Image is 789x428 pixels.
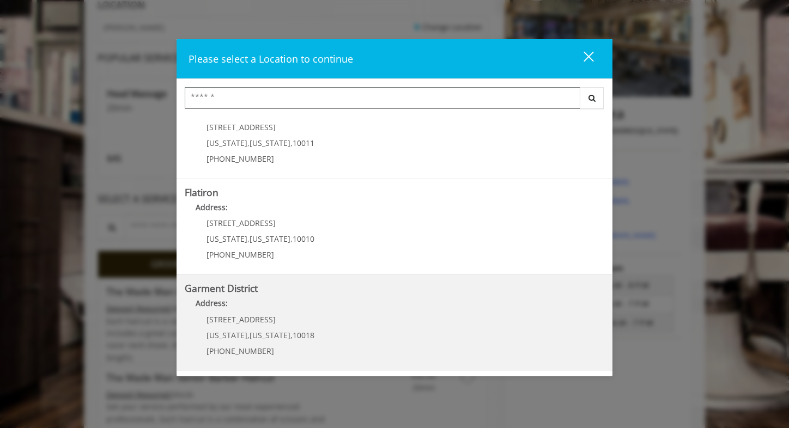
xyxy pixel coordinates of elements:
span: , [247,234,250,244]
b: Address: [196,298,228,308]
span: [PHONE_NUMBER] [207,154,274,164]
span: [PHONE_NUMBER] [207,346,274,356]
span: [US_STATE] [250,234,290,244]
span: [PHONE_NUMBER] [207,249,274,260]
div: Center Select [185,87,604,114]
input: Search Center [185,87,580,109]
span: , [290,138,293,148]
span: , [290,234,293,244]
span: 10018 [293,330,314,340]
span: 10011 [293,138,314,148]
span: [US_STATE] [250,330,290,340]
i: Search button [586,94,598,102]
div: close dialog [571,51,593,67]
span: [US_STATE] [207,330,247,340]
span: , [247,330,250,340]
b: Flatiron [185,186,219,199]
button: close dialog [563,47,600,70]
span: 10010 [293,234,314,244]
span: Please select a Location to continue [189,52,353,65]
span: [STREET_ADDRESS] [207,122,276,132]
span: [STREET_ADDRESS] [207,314,276,325]
span: , [290,330,293,340]
span: [STREET_ADDRESS] [207,218,276,228]
span: [US_STATE] [250,138,290,148]
b: Address: [196,202,228,212]
span: , [247,138,250,148]
span: [US_STATE] [207,138,247,148]
span: [US_STATE] [207,234,247,244]
b: Garment District [185,282,258,295]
